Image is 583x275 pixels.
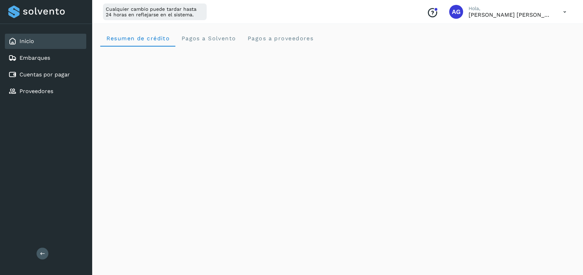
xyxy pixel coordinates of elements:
div: Cualquier cambio puede tardar hasta 24 horas en reflejarse en el sistema. [103,3,207,20]
div: Proveedores [5,84,86,99]
div: Inicio [5,34,86,49]
span: Pagos a Solvento [181,35,236,42]
a: Proveedores [19,88,53,94]
div: Embarques [5,50,86,66]
a: Cuentas por pagar [19,71,70,78]
span: Pagos a proveedores [247,35,313,42]
span: Resumen de crédito [106,35,170,42]
div: Cuentas por pagar [5,67,86,82]
p: Abigail Gonzalez Leon [469,11,552,18]
a: Embarques [19,55,50,61]
a: Inicio [19,38,34,44]
p: Hola, [469,6,552,11]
